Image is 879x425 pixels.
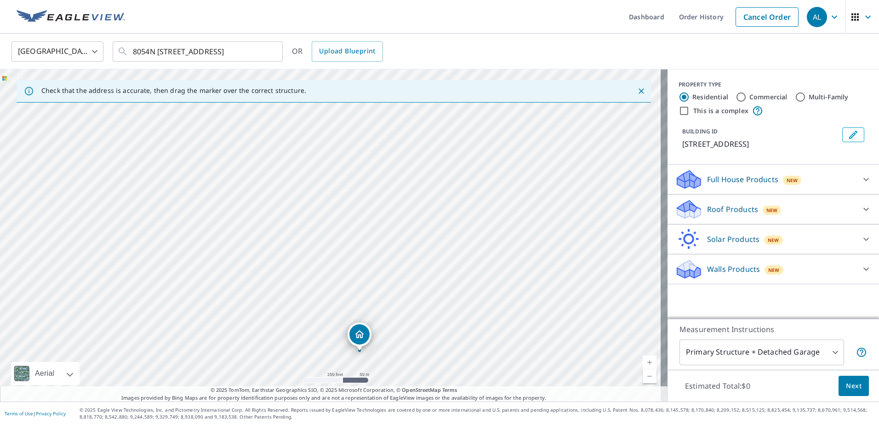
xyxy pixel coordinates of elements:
input: Search by address or latitude-longitude [133,39,264,64]
p: Measurement Instructions [679,324,867,335]
div: Aerial [32,362,57,385]
p: © 2025 Eagle View Technologies, Inc. and Pictometry International Corp. All Rights Reserved. Repo... [80,407,874,420]
label: Commercial [749,92,788,102]
div: Full House ProductsNew [675,168,872,190]
a: OpenStreetMap [402,386,440,393]
button: Close [635,85,647,97]
p: [STREET_ADDRESS] [682,138,839,149]
p: Check that the address is accurate, then drag the marker over the correct structure. [41,86,306,95]
span: © 2025 TomTom, Earthstar Geographics SIO, © 2025 Microsoft Corporation, © [211,386,457,394]
a: Terms [442,386,457,393]
p: Roof Products [707,204,758,215]
label: Residential [692,92,728,102]
span: New [766,207,778,214]
a: Upload Blueprint [312,41,382,62]
a: Privacy Policy [36,410,66,417]
span: Next [846,380,862,392]
span: New [768,236,779,244]
a: Terms of Use [5,410,33,417]
span: New [787,177,798,184]
p: BUILDING ID [682,127,718,135]
div: Dropped pin, building 1, Residential property, 8298 N 1000E Rd Manteno, IL 60950 [348,322,371,351]
a: Cancel Order [736,7,799,27]
p: Estimated Total: $0 [678,376,758,396]
p: Solar Products [707,234,759,245]
button: Edit building 1 [842,127,864,142]
div: Walls ProductsNew [675,258,872,280]
div: OR [292,41,383,62]
label: This is a complex [693,106,748,115]
div: AL [807,7,827,27]
span: Upload Blueprint [319,46,375,57]
img: EV Logo [17,10,125,24]
a: Current Level 17, Zoom Out [643,369,656,383]
div: Primary Structure + Detached Garage [679,339,844,365]
p: Full House Products [707,174,778,185]
span: New [768,266,780,274]
button: Next [839,376,869,396]
div: Solar ProductsNew [675,228,872,250]
p: Walls Products [707,264,760,275]
div: [GEOGRAPHIC_DATA] [11,39,103,64]
p: | [5,411,66,416]
div: Aerial [11,362,80,385]
div: Roof ProductsNew [675,198,872,220]
label: Multi-Family [809,92,849,102]
span: Your report will include the primary structure and a detached garage if one exists. [856,347,867,358]
a: Current Level 17, Zoom In [643,356,656,369]
div: PROPERTY TYPE [679,80,868,89]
